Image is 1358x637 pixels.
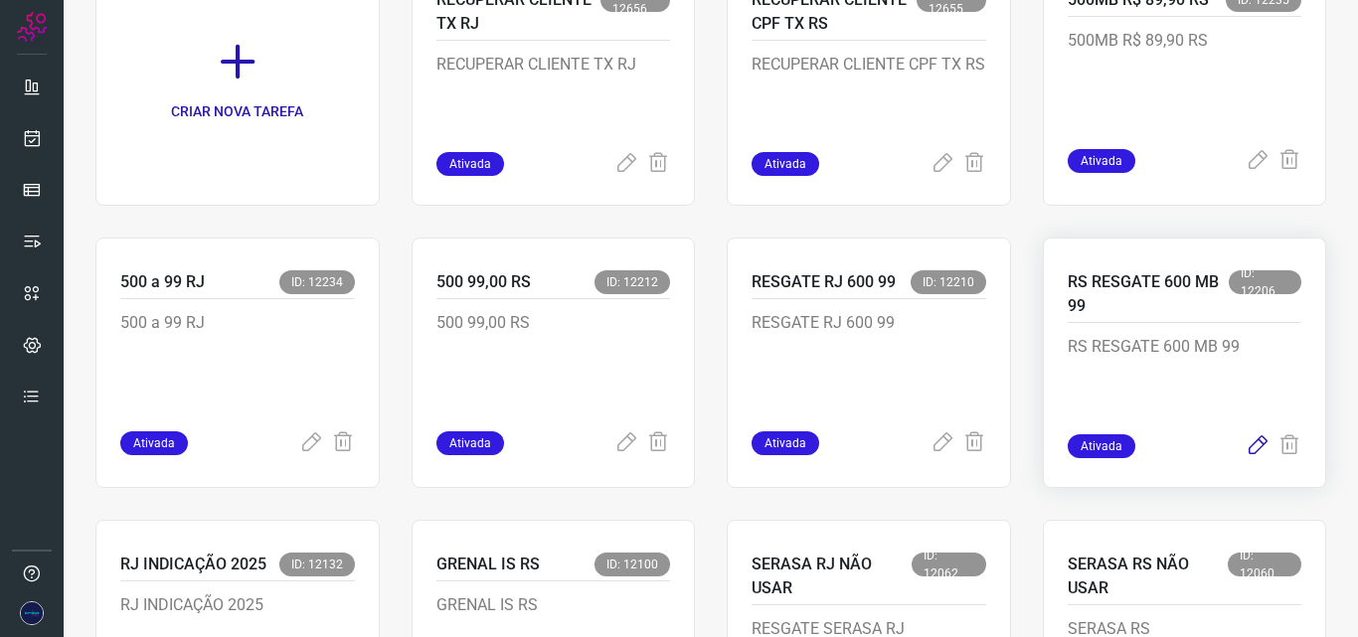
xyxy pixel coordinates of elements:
[752,270,896,294] p: RESGATE RJ 600 99
[20,601,44,625] img: ec3b18c95a01f9524ecc1107e33c14f6.png
[594,270,670,294] span: ID: 12212
[1068,270,1230,318] p: RS RESGATE 600 MB 99
[912,553,985,576] span: ID: 12062
[436,311,671,410] p: 500 99,00 RS
[1068,434,1135,458] span: Ativada
[436,270,531,294] p: 500 99,00 RS
[1068,149,1135,173] span: Ativada
[752,53,986,152] p: RECUPERAR CLIENTE CPF TX RS
[1068,29,1302,128] p: 500MB R$ 89,90 RS
[1068,335,1302,434] p: RS RESGATE 600 MB 99
[436,553,540,576] p: GRENAL IS RS
[120,553,266,576] p: RJ INDICAÇÃO 2025
[752,152,819,176] span: Ativada
[1229,270,1301,294] span: ID: 12206
[1228,553,1301,576] span: ID: 12060
[436,53,671,152] p: RECUPERAR CLIENTE TX RJ
[752,311,986,410] p: RESGATE RJ 600 99
[1068,553,1228,600] p: SERASA RS NÃO USAR
[752,553,912,600] p: SERASA RJ NÃO USAR
[436,431,504,455] span: Ativada
[17,12,47,42] img: Logo
[279,270,355,294] span: ID: 12234
[279,553,355,576] span: ID: 12132
[171,101,303,122] p: CRIAR NOVA TAREFA
[120,311,355,410] p: 500 a 99 RJ
[594,553,670,576] span: ID: 12100
[752,431,819,455] span: Ativada
[120,270,205,294] p: 500 a 99 RJ
[911,270,986,294] span: ID: 12210
[120,431,188,455] span: Ativada
[436,152,504,176] span: Ativada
